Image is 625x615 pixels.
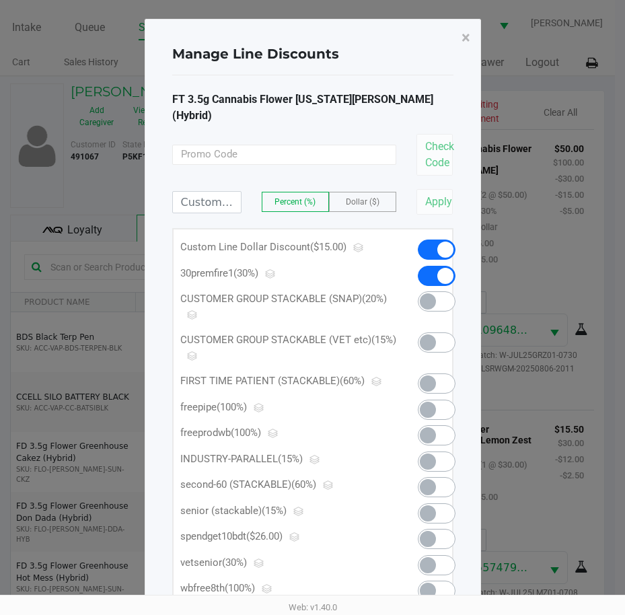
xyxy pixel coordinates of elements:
[180,373,398,389] p: FIRST TIME PATIENT (STACKABLE)
[362,293,387,305] span: (20%)
[180,503,398,519] p: senior (stackable)
[180,266,398,281] p: 30premfire1
[172,92,453,124] div: FT 3.5g Cannabis Flower [US_STATE][PERSON_NAME] (Hybrid)
[217,401,247,413] span: (100%)
[274,197,316,207] span: Percent (%)
[289,602,337,612] span: Web: v1.40.0
[462,28,470,47] span: ×
[173,192,241,213] input: Custom Discount Amount
[180,332,398,363] p: CUSTOMER GROUP STACKABLE (VET etc)
[180,555,398,571] p: vetsenior
[231,427,261,439] span: (100%)
[180,529,398,544] p: spendget10bdt
[233,267,258,279] span: (30%)
[180,240,398,255] p: Custom Line Dollar Discount
[180,581,398,596] p: wbfree8th
[172,44,339,64] h4: Manage Line Discounts
[246,530,283,542] span: ($26.00)
[180,451,398,467] p: INDUSTRY-PARALLEL
[180,477,398,493] p: second-60 (STACKABLE)
[310,241,346,253] span: ($15.00)
[340,375,365,387] span: (60%)
[180,425,398,441] p: freeprodwb
[180,400,398,415] p: freepipe
[172,145,396,165] input: Promo Code
[371,334,396,346] span: (15%)
[291,478,316,491] span: (60%)
[262,505,287,517] span: (15%)
[278,453,303,465] span: (15%)
[225,582,255,594] span: (100%)
[180,291,398,322] p: CUSTOMER GROUP STACKABLE (SNAP)
[222,556,247,569] span: (30%)
[346,197,379,207] span: Dollar ($)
